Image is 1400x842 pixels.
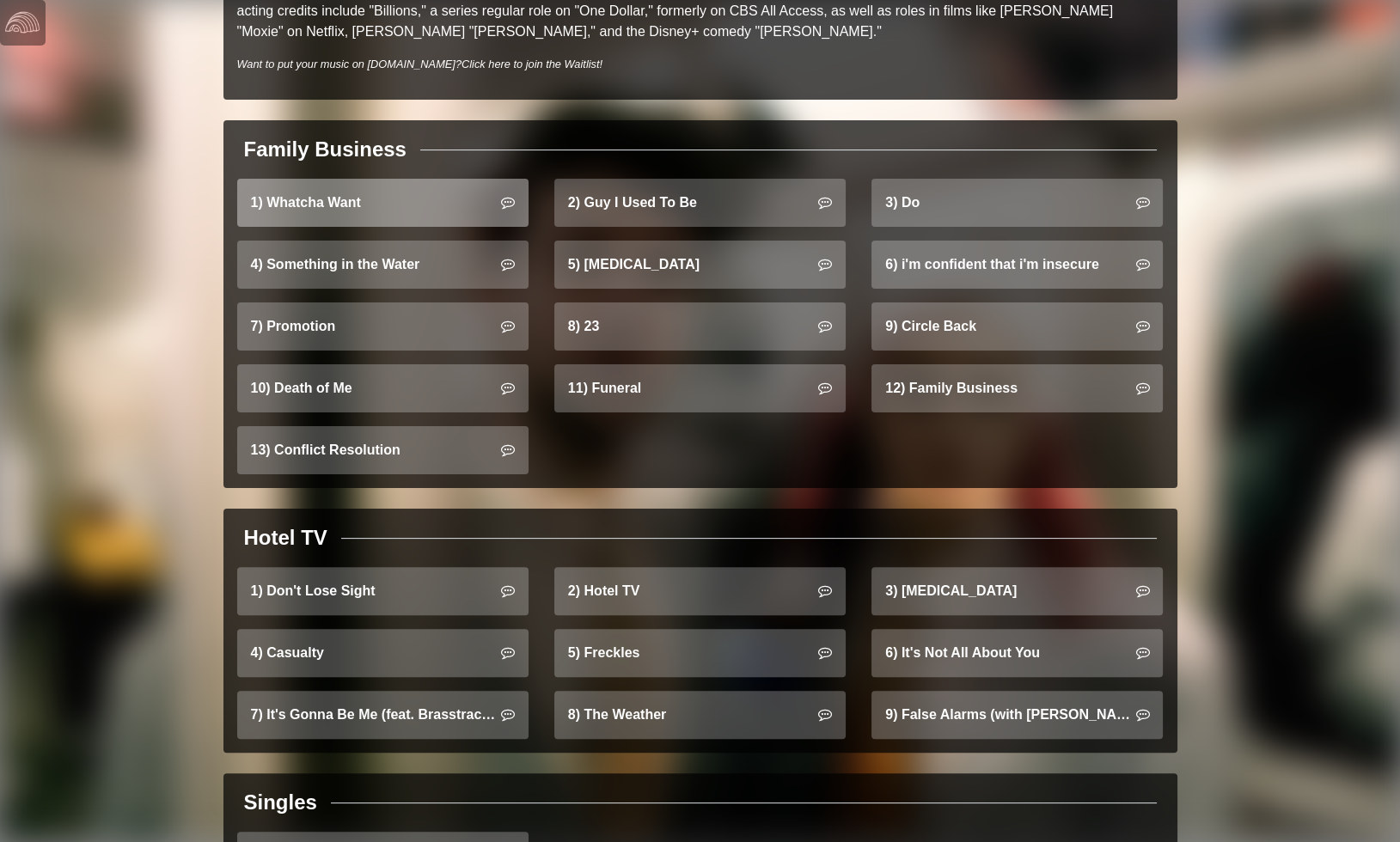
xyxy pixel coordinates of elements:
[554,364,846,412] a: 11) Funeral
[237,364,529,412] a: 10) Death of Me
[554,179,846,227] a: 2) Guy I Used To Be
[871,629,1163,677] a: 6) It's Not All About You
[244,787,317,818] div: Singles
[554,302,846,351] a: 8) 23
[237,426,529,474] a: 13) Conflict Resolution
[462,58,602,70] a: Click here to join the Waitlist!
[237,179,529,227] a: 1) Whatcha Want
[554,629,846,677] a: 5) Freckles
[871,241,1163,289] a: 6) i'm confident that i'm insecure
[237,241,529,289] a: 4) Something in the Water
[871,567,1163,615] a: 3) [MEDICAL_DATA]
[237,629,529,677] a: 4) Casualty
[5,5,40,40] img: logo-white-4c48a5e4bebecaebe01ca5a9d34031cfd3d4ef9ae749242e8c4bf12ef99f53e8.png
[244,134,407,165] div: Family Business
[871,691,1163,739] a: 9) False Alarms (with [PERSON_NAME])
[237,691,529,739] a: 7) It's Gonna Be Me (feat. Brasstracks)
[237,302,529,351] a: 7) Promotion
[554,567,846,615] a: 2) Hotel TV
[871,364,1163,412] a: 12) Family Business
[871,179,1163,227] a: 3) Do
[554,241,846,289] a: 5) [MEDICAL_DATA]
[871,302,1163,351] a: 9) Circle Back
[237,58,603,70] i: Want to put your music on [DOMAIN_NAME]?
[244,522,327,553] div: Hotel TV
[237,567,529,615] a: 1) Don't Lose Sight
[554,691,846,739] a: 8) The Weather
